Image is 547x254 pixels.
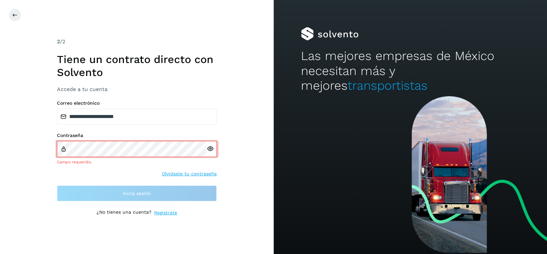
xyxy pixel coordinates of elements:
[57,133,217,138] label: Contraseña
[301,49,520,93] h2: Las mejores empresas de México necesitan más y mejores
[123,191,151,196] span: Inicia sesión
[162,170,217,177] a: Olvidaste tu contraseña
[57,100,217,106] label: Correo electrónico
[57,86,217,92] h3: Accede a tu cuenta
[57,159,217,165] div: Campo requerido.
[97,209,151,216] p: ¿No tienes una cuenta?
[348,78,427,93] span: transportistas
[57,38,217,46] div: /2
[57,185,217,201] button: Inicia sesión
[57,38,60,45] span: 2
[57,53,217,79] h1: Tiene un contrato directo con Solvento
[154,209,177,216] a: Regístrate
